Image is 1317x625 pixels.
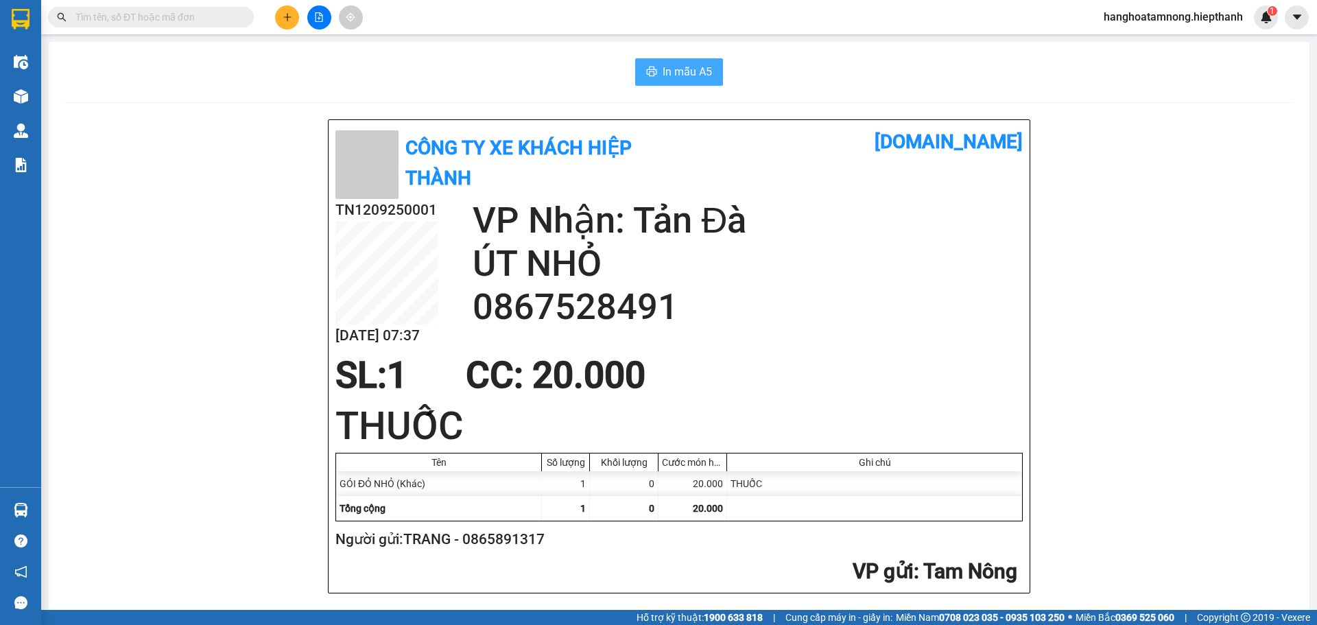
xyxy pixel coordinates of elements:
[731,457,1019,468] div: Ghi chú
[663,63,712,80] span: In mẫu A5
[335,528,1017,551] h2: Người gửi: TRANG - 0865891317
[853,559,914,583] span: VP gửi
[14,158,28,172] img: solution-icon
[14,596,27,609] span: message
[649,503,654,514] span: 0
[387,354,407,397] span: 1
[12,9,29,30] img: logo-vxr
[473,242,1023,285] h2: ÚT NHỎ
[340,503,385,514] span: Tổng cộng
[14,503,28,517] img: warehouse-icon
[14,123,28,138] img: warehouse-icon
[1260,11,1272,23] img: icon-new-feature
[335,199,438,222] h2: TN1209250001
[545,457,586,468] div: Số lượng
[939,612,1065,623] strong: 0708 023 035 - 0935 103 250
[1241,613,1250,622] span: copyright
[635,58,723,86] button: printerIn mẫu A5
[1068,615,1072,620] span: ⚪️
[727,471,1022,496] div: THUỐC
[14,89,28,104] img: warehouse-icon
[346,12,355,22] span: aim
[662,457,723,468] div: Cước món hàng
[335,325,438,347] h2: [DATE] 07:37
[405,137,632,189] b: Công Ty xe khách HIỆP THÀNH
[283,12,292,22] span: plus
[1270,6,1274,16] span: 1
[275,5,299,30] button: plus
[339,5,363,30] button: aim
[335,399,1023,453] h1: THUỐC
[340,457,538,468] div: Tên
[875,130,1023,153] b: [DOMAIN_NAME]
[1291,11,1303,23] span: caret-down
[57,12,67,22] span: search
[1185,610,1187,625] span: |
[14,534,27,547] span: question-circle
[593,457,654,468] div: Khối lượng
[1115,612,1174,623] strong: 0369 525 060
[473,199,1023,242] h2: VP Nhận: Tản Đà
[785,610,892,625] span: Cung cấp máy in - giấy in:
[542,471,590,496] div: 1
[646,66,657,79] span: printer
[1076,610,1174,625] span: Miền Bắc
[14,565,27,578] span: notification
[1093,8,1254,25] span: hanghoatamnong.hiepthanh
[14,55,28,69] img: warehouse-icon
[693,503,723,514] span: 20.000
[335,558,1017,586] h2: : Tam Nông
[458,355,654,396] div: CC : 20.000
[75,10,237,25] input: Tìm tên, số ĐT hoặc mã đơn
[307,5,331,30] button: file-add
[473,285,1023,329] h2: 0867528491
[1268,6,1277,16] sup: 1
[590,471,658,496] div: 0
[336,471,542,496] div: GÓI ĐỎ NHỎ (Khác)
[580,503,586,514] span: 1
[704,612,763,623] strong: 1900 633 818
[637,610,763,625] span: Hỗ trợ kỹ thuật:
[1285,5,1309,30] button: caret-down
[896,610,1065,625] span: Miền Nam
[658,471,727,496] div: 20.000
[314,12,324,22] span: file-add
[773,610,775,625] span: |
[335,354,387,397] span: SL:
